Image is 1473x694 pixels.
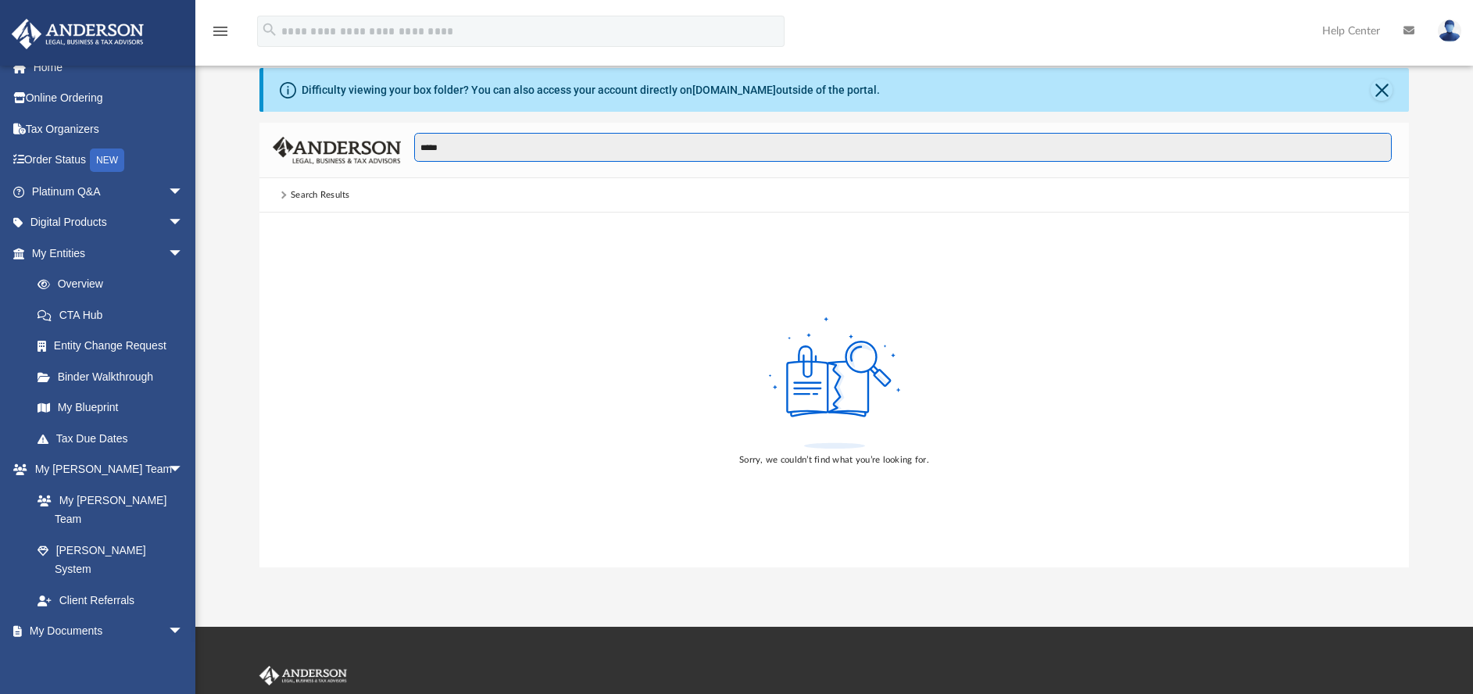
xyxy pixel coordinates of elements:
button: Close [1371,79,1393,101]
a: [DOMAIN_NAME] [692,84,776,96]
a: My Blueprint [22,392,199,424]
div: NEW [90,148,124,172]
div: Search Results [291,188,350,202]
span: arrow_drop_down [168,616,199,648]
a: Digital Productsarrow_drop_down [11,207,207,238]
a: My [PERSON_NAME] Team [22,485,191,535]
span: arrow_drop_down [168,454,199,486]
i: menu [211,22,230,41]
a: Entity Change Request [22,331,207,362]
a: CTA Hub [22,299,207,331]
a: menu [211,30,230,41]
div: Difficulty viewing your box folder? You can also access your account directly on outside of the p... [302,82,880,98]
a: Binder Walkthrough [22,361,207,392]
img: User Pic [1438,20,1461,42]
a: My [PERSON_NAME] Teamarrow_drop_down [11,454,199,485]
a: Overview [22,269,207,300]
a: My Entitiesarrow_drop_down [11,238,207,269]
a: Tax Due Dates [22,423,207,454]
a: Home [11,52,207,83]
img: Anderson Advisors Platinum Portal [7,19,148,49]
a: Platinum Q&Aarrow_drop_down [11,176,207,207]
span: arrow_drop_down [168,238,199,270]
img: Anderson Advisors Platinum Portal [256,666,350,686]
a: Client Referrals [22,585,199,616]
a: My Documentsarrow_drop_down [11,616,199,647]
i: search [261,21,278,38]
a: Tax Organizers [11,113,207,145]
a: [PERSON_NAME] System [22,535,199,585]
a: Online Ordering [11,83,207,114]
div: Sorry, we couldn’t find what you’re looking for. [739,453,929,467]
span: arrow_drop_down [168,207,199,239]
span: arrow_drop_down [168,176,199,208]
a: Order StatusNEW [11,145,207,177]
input: Search files and folders [414,133,1392,163]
